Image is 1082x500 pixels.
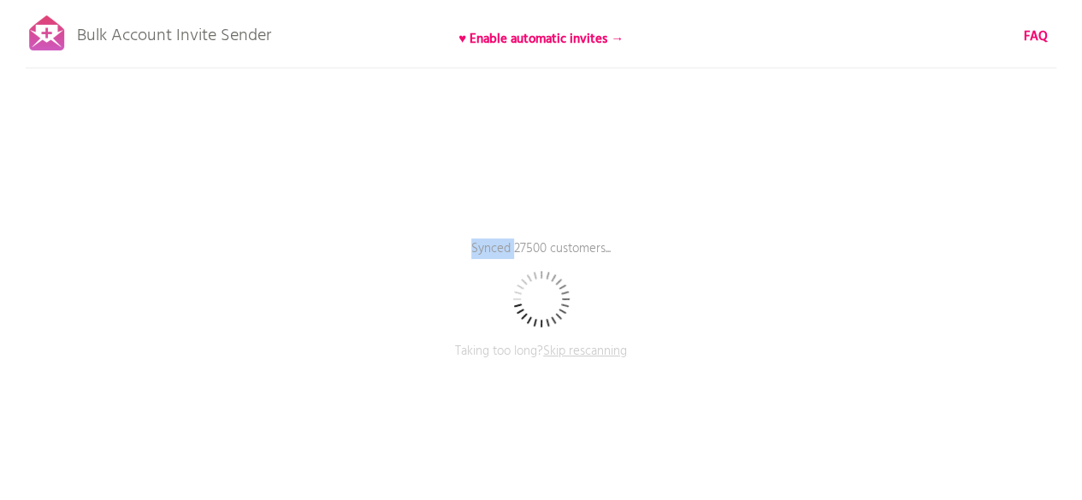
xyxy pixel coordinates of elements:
span: Skip rescanning [543,341,627,362]
b: FAQ [1024,26,1048,47]
a: FAQ [1024,27,1048,46]
p: Bulk Account Invite Sender [77,10,271,53]
b: ♥ Enable automatic invites → [458,29,624,50]
p: Taking too long? [285,342,798,385]
p: Synced 27500 customers... [285,239,798,282]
